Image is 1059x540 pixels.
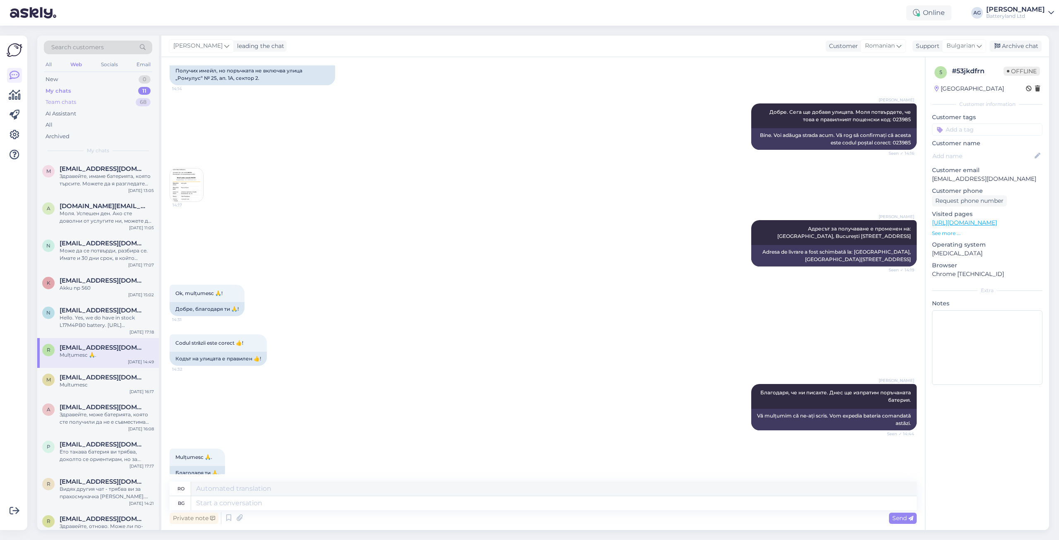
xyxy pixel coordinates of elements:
[60,374,146,381] span: moldopaul72@gmail.com
[129,225,154,231] div: [DATE] 11:05
[60,277,146,284] span: klingler.c@outlook.de
[44,59,53,70] div: All
[932,139,1042,148] p: Customer name
[60,351,154,359] div: Mulțumesc 🙏.
[46,75,58,84] div: New
[46,121,53,129] div: All
[135,59,152,70] div: Email
[60,284,154,292] div: Akku np 560
[46,98,76,106] div: Team chats
[136,98,151,106] div: 68
[129,389,154,395] div: [DATE] 16:17
[47,406,50,413] span: a
[234,42,284,50] div: leading the chat
[128,262,154,268] div: [DATE] 17:07
[986,6,1045,13] div: [PERSON_NAME]
[934,84,1004,93] div: [GEOGRAPHIC_DATA]
[769,109,912,122] span: Добре. Сега ще добавя улицата. Моля потвърдете, че това е правилният пощенски код: 023985
[932,101,1042,108] div: Customer information
[46,168,51,174] span: m
[60,240,146,247] span: no.spam@batteryland.com
[60,173,154,187] div: Здравейте, имаме батерията, която търсите. Можете да я разгледате тук: [URL][DOMAIN_NAME]
[51,43,104,52] span: Search customers
[879,377,914,384] span: [PERSON_NAME]
[47,518,50,524] span: R
[46,110,76,118] div: AI Assistant
[46,377,51,383] span: m
[47,280,50,286] span: k
[128,292,154,298] div: [DATE] 15:02
[170,466,225,480] div: Благодаря ти 🙏.
[139,75,151,84] div: 0
[60,307,146,314] span: nr.hamer@yahoo.com
[60,210,154,225] div: Моля. Успешен ден. Ако сте доволни от услугите ни, можете да ни оставите оценка в Google на този ...
[46,242,50,249] span: n
[932,240,1042,249] p: Operating system
[60,381,154,389] div: Multumesc
[175,340,243,346] span: Codul străzii este corect 👍!
[932,123,1042,136] input: Add a tag
[128,359,154,365] div: [DATE] 14:49
[932,287,1042,294] div: Extra
[173,41,223,50] span: [PERSON_NAME]
[932,175,1042,183] p: [EMAIL_ADDRESS][DOMAIN_NAME]
[932,210,1042,218] p: Visited pages
[129,463,154,469] div: [DATE] 17:17
[865,41,895,50] span: Romanian
[777,226,912,239] span: Адресът за получаване е променен на: [GEOGRAPHIC_DATA], București [STREET_ADDRESS]
[906,5,951,20] div: Online
[129,329,154,335] div: [DATE] 17:18
[986,13,1045,19] div: Batteryland Ltd
[47,347,50,353] span: r
[47,205,50,211] span: a
[883,267,914,273] span: Seen ✓ 14:19
[971,7,983,19] div: AG
[60,448,154,463] div: Ето такава батерия ви трябва, доколто се ориентирам, но за съжаление към момента ние не предлагам...
[932,230,1042,237] p: See more ...
[173,202,204,208] span: 14:17
[60,314,154,329] div: Hello. Yes, we do have in stock L17M4PB0 battery. [URL][DOMAIN_NAME]
[932,151,1033,161] input: Add name
[60,247,154,262] div: Може да се потвърди, разбира се. Имате и 30 дни срок, в който можете да върнете батерията, яко не...
[178,496,184,510] div: bg
[46,310,50,316] span: n
[932,299,1042,308] p: Notes
[170,168,203,202] img: Attachment
[932,113,1042,122] p: Customer tags
[751,128,917,150] div: Bine. Voi adăuga strada acum. Vă rog să confirmați că acesta este codul poștal corect: 023985
[99,59,120,70] div: Socials
[138,87,151,95] div: 11
[932,219,997,226] a: [URL][DOMAIN_NAME]
[60,515,146,523] span: Rvasev@yahoo.com
[883,150,914,156] span: Seen ✓ 14:16
[939,69,942,75] span: 5
[60,411,154,426] div: Здравейте, може батерията, която сте получили да не е съвместима или повредена. Може ли повече ин...
[932,261,1042,270] p: Browser
[1004,67,1040,76] span: Offline
[932,270,1042,278] p: Chrome [TECHNICAL_ID]
[60,403,146,411] span: anderlic.m@gmail.com
[60,202,146,210] span: aynur.nevruzi.london@gmail.com
[175,454,212,460] span: Mulțumesc 🙏.
[879,97,914,103] span: [PERSON_NAME]
[172,366,203,372] span: 14:32
[60,478,146,485] span: Rvasev@yahoo.com
[986,6,1054,19] a: [PERSON_NAME]Batteryland Ltd
[170,352,267,366] div: Кодът на улицата е правилен 👍!
[751,245,917,266] div: Adresa de livrare a fost schimbată la: [GEOGRAPHIC_DATA], [GEOGRAPHIC_DATA][STREET_ADDRESS]
[932,187,1042,195] p: Customer phone
[69,59,84,70] div: Web
[128,187,154,194] div: [DATE] 13:05
[60,165,146,173] span: minchevagro@gmail.com
[932,249,1042,258] p: [MEDICAL_DATA]
[170,513,218,524] div: Private note
[913,42,939,50] div: Support
[47,481,50,487] span: R
[46,87,71,95] div: My chats
[60,485,154,500] div: Видях другия чат - трябва ви за прахосмукачка [PERSON_NAME]. Сега ще проверя дали имаме подходяща...
[760,389,912,403] span: Благодаря, че ни писахте. Днес ще изпратим поръчаната батерия.
[952,66,1004,76] div: # 53jkdfrn
[751,409,917,430] div: Vă mulțumim că ne-ați scris. Vom expedia bateria comandată astăzi.
[175,290,223,296] span: Ok, mulțumesc 🙏!
[883,431,914,437] span: Seen ✓ 14:44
